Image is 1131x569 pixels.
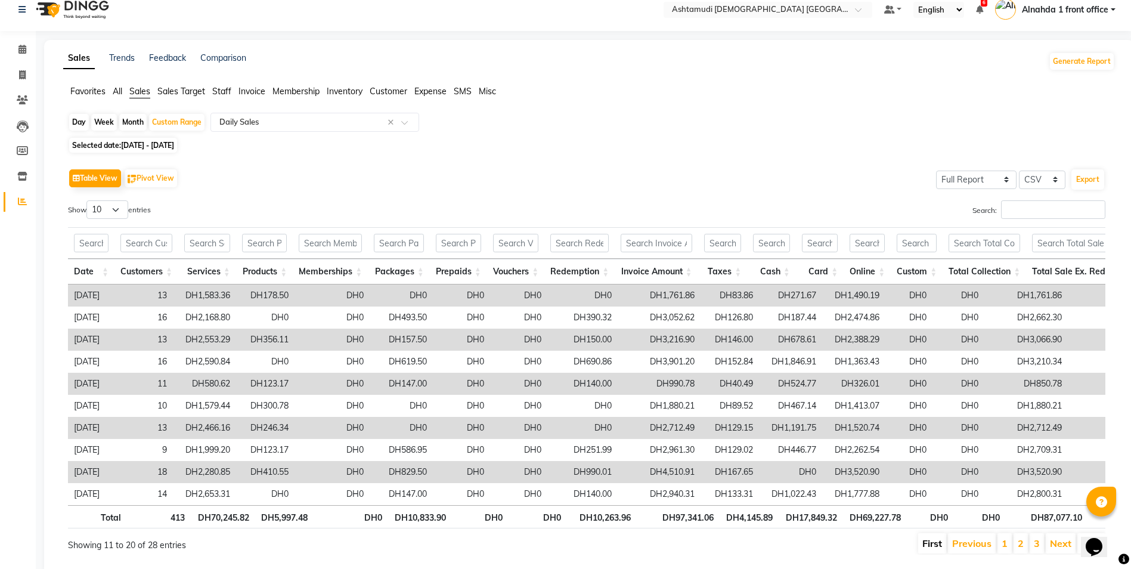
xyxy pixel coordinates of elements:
button: Generate Report [1050,53,1114,70]
td: DH1,880.21 [984,395,1068,417]
td: [DATE] [68,483,109,505]
td: DH0 [490,307,547,329]
th: Services: activate to sort column ascending [178,259,236,284]
td: DH0 [295,417,370,439]
td: DH0 [885,483,932,505]
td: DH0 [490,483,547,505]
td: DH2,280.85 [173,461,236,483]
input: Search Total Collection [949,234,1020,252]
td: 13 [109,417,173,439]
td: DH0 [932,439,984,461]
td: DH0 [295,351,370,373]
a: Next [1050,537,1071,549]
td: DH2,388.29 [822,329,885,351]
td: DH129.15 [701,417,759,439]
td: [DATE] [68,351,109,373]
span: Expense [414,86,447,97]
a: 6 [976,4,983,15]
span: Customer [370,86,407,97]
img: pivot.png [128,175,137,184]
td: DH251.99 [547,439,618,461]
td: 16 [109,307,173,329]
th: DH5,997.48 [255,505,314,528]
td: DH187.44 [759,307,822,329]
th: DH70,245.82 [191,505,255,528]
td: DH2,940.31 [618,483,701,505]
iframe: chat widget [1081,521,1119,557]
td: DH2,262.54 [822,439,885,461]
label: Show entries [68,200,151,219]
input: Search Invoice Amount [621,234,692,252]
button: Table View [69,169,121,187]
th: DH17,849.32 [779,505,842,528]
th: Custom: activate to sort column ascending [891,259,943,284]
th: Prepaids: activate to sort column ascending [430,259,487,284]
td: DH0 [885,461,932,483]
td: DH0 [547,395,618,417]
th: DH10,263.96 [567,505,637,528]
td: DH1,579.44 [173,395,236,417]
td: DH0 [490,439,547,461]
td: [DATE] [68,307,109,329]
td: DH0 [295,329,370,351]
th: Vouchers: activate to sort column ascending [487,259,544,284]
div: Month [119,114,147,131]
button: Pivot View [125,169,177,187]
td: DH410.55 [236,461,295,483]
td: DH2,712.49 [618,417,701,439]
th: Taxes: activate to sort column ascending [698,259,748,284]
td: DH0 [370,417,433,439]
td: DH2,168.80 [173,307,236,329]
td: DH2,662.30 [984,307,1068,329]
td: DH1,413.07 [822,395,885,417]
th: Customers: activate to sort column ascending [114,259,178,284]
th: Products: activate to sort column ascending [236,259,293,284]
td: DH829.50 [370,461,433,483]
div: Custom Range [149,114,204,131]
input: Search Redemption [550,234,609,252]
td: DH990.01 [547,461,618,483]
th: DH10,833.90 [388,505,452,528]
td: DH1,583.36 [173,284,236,307]
span: Staff [212,86,231,97]
td: DH0 [885,395,932,417]
td: DH133.31 [701,483,759,505]
td: 9 [109,439,173,461]
td: DH0 [932,307,984,329]
td: DH850.78 [984,373,1068,395]
td: DH0 [490,351,547,373]
th: Total Collection: activate to sort column ascending [943,259,1026,284]
td: DH3,216.90 [618,329,701,351]
td: 11 [109,373,173,395]
td: DH0 [433,307,490,329]
td: DH83.86 [701,284,759,307]
td: DH0 [433,284,490,307]
td: DH0 [885,351,932,373]
td: [DATE] [68,439,109,461]
td: DH1,363.43 [822,351,885,373]
a: Feedback [149,52,186,63]
td: DH0 [885,307,932,329]
td: 10 [109,395,173,417]
td: DH0 [885,329,932,351]
input: Search Packages [374,234,424,252]
th: DH0 [907,505,954,528]
td: DH123.17 [236,439,295,461]
input: Search Date [74,234,109,252]
th: DH4,145.89 [720,505,779,528]
span: Sales Target [157,86,205,97]
td: DH1,761.86 [984,284,1068,307]
a: Sales [63,48,95,69]
td: DH1,520.74 [822,417,885,439]
a: Comparison [200,52,246,63]
td: DH0 [759,461,822,483]
label: Search: [972,200,1105,219]
td: DH1,846.91 [759,351,822,373]
td: DH2,709.31 [984,439,1068,461]
td: DH0 [932,351,984,373]
td: DH271.67 [759,284,822,307]
td: DH1,999.20 [173,439,236,461]
td: DH493.50 [370,307,433,329]
span: [DATE] - [DATE] [121,141,174,150]
td: DH0 [932,373,984,395]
